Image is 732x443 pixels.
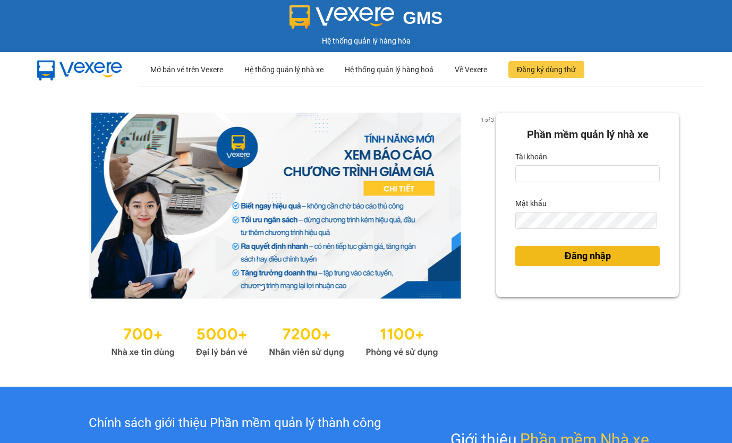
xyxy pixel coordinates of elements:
img: Statistics.png [111,320,438,360]
div: Phần mềm quản lý nhà xe [515,126,660,143]
img: logo 2 [290,5,395,29]
div: Hệ thống quản lý nhà xe [244,53,324,87]
span: Đăng nhập [565,249,611,263]
p: 1 of 3 [478,113,496,126]
span: GMS [403,8,442,28]
li: slide item 3 [285,286,290,290]
button: previous slide / item [53,113,68,299]
div: Hệ thống quản lý hàng hóa [3,35,729,47]
button: Đăng ký dùng thử [508,61,584,78]
div: Về Vexere [455,53,487,87]
a: GMS [290,16,443,24]
button: Đăng nhập [515,246,660,266]
div: Hệ thống quản lý hàng hoá [345,53,433,87]
label: Mật khẩu [515,195,547,212]
span: Đăng ký dùng thử [517,64,576,75]
button: next slide / item [481,113,496,299]
img: mbUUG5Q.png [27,52,133,87]
input: Mật khẩu [515,212,657,229]
li: slide item 1 [260,286,264,290]
li: slide item 2 [273,286,277,290]
div: Chính sách giới thiệu Phần mềm quản lý thành công [51,413,418,433]
input: Tài khoản [515,165,660,182]
div: Mở bán vé trên Vexere [150,53,223,87]
label: Tài khoản [515,148,547,165]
